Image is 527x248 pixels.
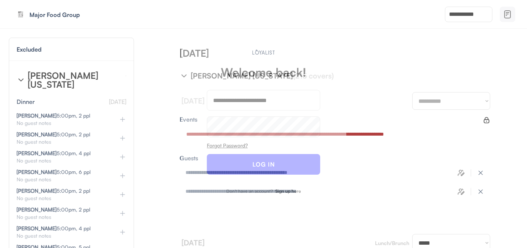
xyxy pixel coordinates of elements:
[207,154,320,175] button: LOG IN
[275,188,301,194] strong: Sign up here
[251,49,276,55] img: Main.svg
[207,142,248,149] u: Forgot Password?
[226,189,273,193] div: Don't have an account?
[221,66,306,78] div: Welcome back!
